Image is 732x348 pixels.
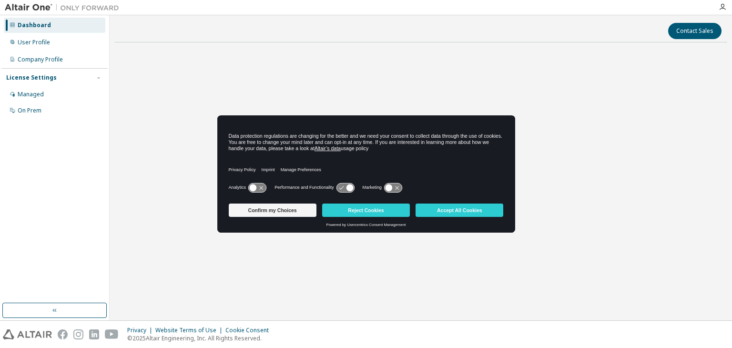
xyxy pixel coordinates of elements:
[89,329,99,339] img: linkedin.svg
[73,329,83,339] img: instagram.svg
[18,56,63,63] div: Company Profile
[18,39,50,46] div: User Profile
[155,327,225,334] div: Website Terms of Use
[58,329,68,339] img: facebook.svg
[6,74,57,82] div: License Settings
[5,3,124,12] img: Altair One
[3,329,52,339] img: altair_logo.svg
[127,334,274,342] p: © 2025 Altair Engineering, Inc. All Rights Reserved.
[18,91,44,98] div: Managed
[105,329,119,339] img: youtube.svg
[127,327,155,334] div: Privacy
[18,107,41,114] div: On Prem
[668,23,722,39] button: Contact Sales
[225,327,274,334] div: Cookie Consent
[18,21,51,29] div: Dashboard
